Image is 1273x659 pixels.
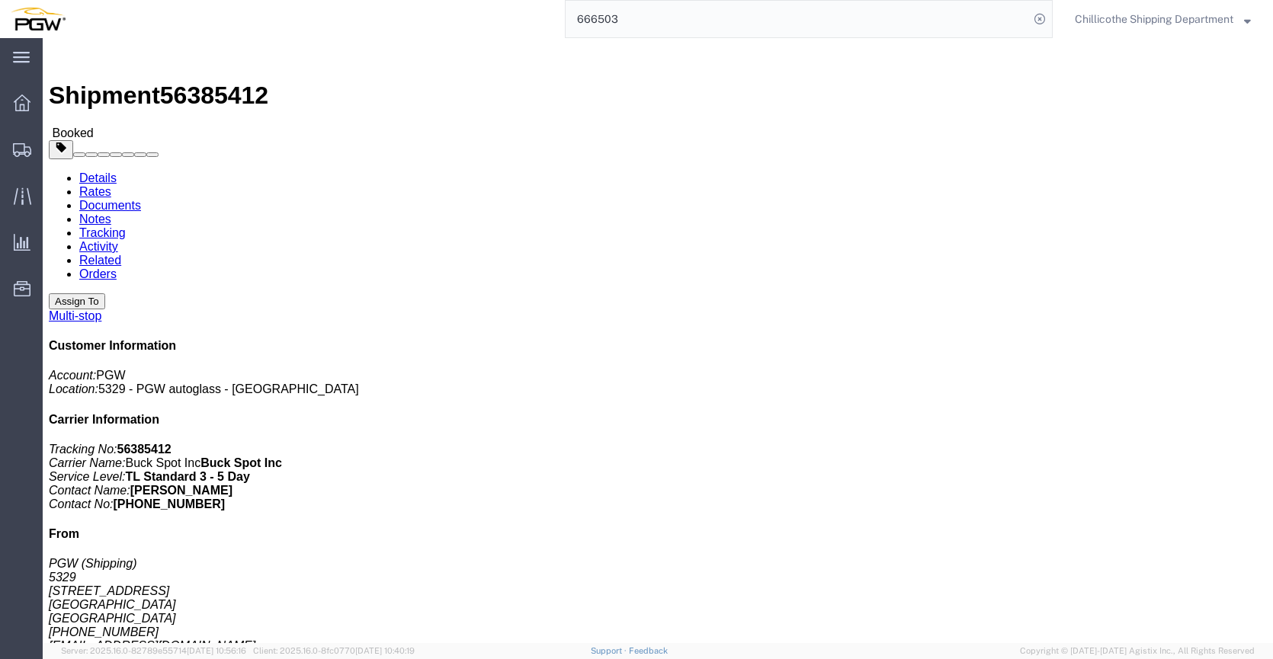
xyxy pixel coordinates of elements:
input: Search for shipment number, reference number [566,1,1029,37]
img: logo [11,8,66,30]
span: Copyright © [DATE]-[DATE] Agistix Inc., All Rights Reserved [1020,645,1255,657]
span: Chillicothe Shipping Department [1075,11,1233,27]
span: Client: 2025.16.0-8fc0770 [253,646,415,655]
span: [DATE] 10:40:19 [355,646,415,655]
a: Support [591,646,629,655]
span: Server: 2025.16.0-82789e55714 [61,646,246,655]
span: [DATE] 10:56:16 [187,646,246,655]
iframe: FS Legacy Container [43,38,1273,643]
button: Chillicothe Shipping Department [1074,10,1252,28]
a: Feedback [629,646,668,655]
